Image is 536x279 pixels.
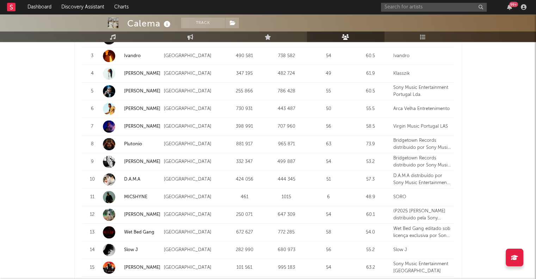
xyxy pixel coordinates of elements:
div: 56 [309,123,347,130]
a: Plutonio [103,138,161,150]
div: 54.0 [351,229,390,236]
div: 9 [85,158,99,165]
div: 499 887 [267,158,306,165]
div: 58 [309,229,347,236]
a: Wet Bed Gang [103,226,161,238]
div: [GEOGRAPHIC_DATA] [164,141,222,148]
a: [PERSON_NAME] [124,265,160,270]
div: 14 [85,247,99,254]
div: 57.3 [351,176,390,183]
div: Sony Music Entertainment Portugal Lda. [393,84,451,98]
div: [GEOGRAPHIC_DATA] [164,53,222,60]
div: 6 [309,194,347,201]
div: 101 561 [225,264,264,271]
div: 50 [309,105,347,113]
div: 49 [309,70,347,77]
div: 11 [85,194,99,201]
div: [GEOGRAPHIC_DATA] [164,158,222,165]
div: 63.2 [351,264,390,271]
div: 63 [309,141,347,148]
button: Track [181,18,225,28]
div: 73.9 [351,141,390,148]
div: Klasszik [393,70,451,77]
div: 490 581 [225,53,264,60]
div: 995 183 [267,264,306,271]
div: Wet Bed Gang editado sob licença exclusiva por Sony Music Entertainment Portugal [393,225,451,239]
div: 10 [85,176,99,183]
div: (P2025 [PERSON_NAME] distribuido pela Sony Music Entertainment Portugal [393,208,451,222]
a: [PERSON_NAME] [103,156,161,168]
div: 255 866 [225,88,264,95]
div: 54 [309,264,347,271]
a: [PERSON_NAME] [124,212,160,217]
div: Bridgetown Records distribuido por Sony Music Entertainment Portugal [393,155,451,169]
div: 680 973 [267,247,306,254]
div: 7 [85,123,99,130]
a: [PERSON_NAME] [103,261,161,274]
button: 99+ [507,4,512,10]
div: [GEOGRAPHIC_DATA] [164,88,222,95]
div: Virgin Music Portugal LAS [393,123,451,130]
div: Arca Velha Entretenimento [393,105,451,113]
div: 48.9 [351,194,390,201]
a: [PERSON_NAME] [124,124,160,129]
a: Slow J [103,244,161,256]
div: 8 [85,141,99,148]
a: [PERSON_NAME] [124,107,160,111]
div: 12 [85,211,99,218]
a: [PERSON_NAME] [124,71,160,76]
div: 707 960 [267,123,306,130]
div: 881 917 [225,141,264,148]
div: 461 [225,194,264,201]
div: 54 [309,211,347,218]
div: 60.5 [351,53,390,60]
a: [PERSON_NAME] [124,159,160,164]
div: Bridgetown Records distribuido por Sony Music Entertainment Portugal [393,137,451,151]
div: 424 056 [225,176,264,183]
div: 54 [309,158,347,165]
div: 730 931 [225,105,264,113]
div: 61.9 [351,70,390,77]
div: [GEOGRAPHIC_DATA] [164,70,222,77]
div: D.A.M.A distribuído por Sony Music Entertainment Portugal [393,172,451,186]
div: 772 285 [267,229,306,236]
div: Calema [127,18,172,29]
div: [GEOGRAPHIC_DATA] [164,211,222,218]
div: 482 724 [267,70,306,77]
div: 58.5 [351,123,390,130]
div: [GEOGRAPHIC_DATA] [164,123,222,130]
div: Slow J [393,247,451,254]
div: 672 627 [225,229,264,236]
div: 444 345 [267,176,306,183]
a: MICSHYNE [124,195,147,199]
a: Slow J [124,248,138,252]
div: 250 071 [225,211,264,218]
div: 99 + [509,2,518,7]
a: [PERSON_NAME] [103,120,161,133]
a: MICSHYNE [103,191,161,203]
div: 53.2 [351,158,390,165]
div: 443 487 [267,105,306,113]
div: 54 [309,53,347,60]
input: Search for artists [381,3,487,12]
div: 56 [309,247,347,254]
div: [GEOGRAPHIC_DATA] [164,105,222,113]
div: 332 347 [225,158,264,165]
div: 282 990 [225,247,264,254]
div: [GEOGRAPHIC_DATA] [164,229,222,236]
div: [GEOGRAPHIC_DATA] [164,247,222,254]
div: 15 [85,264,99,271]
div: Ivandro [393,53,451,60]
div: 55 [309,88,347,95]
a: [PERSON_NAME] [103,103,161,115]
div: 965 871 [267,141,306,148]
div: 786 428 [267,88,306,95]
div: 5 [85,88,99,95]
a: Ivandro [103,50,161,62]
div: SORO [393,194,451,201]
div: 55.2 [351,247,390,254]
a: [PERSON_NAME] [103,208,161,221]
div: 60.1 [351,211,390,218]
div: 4 [85,70,99,77]
div: [GEOGRAPHIC_DATA] [164,176,222,183]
